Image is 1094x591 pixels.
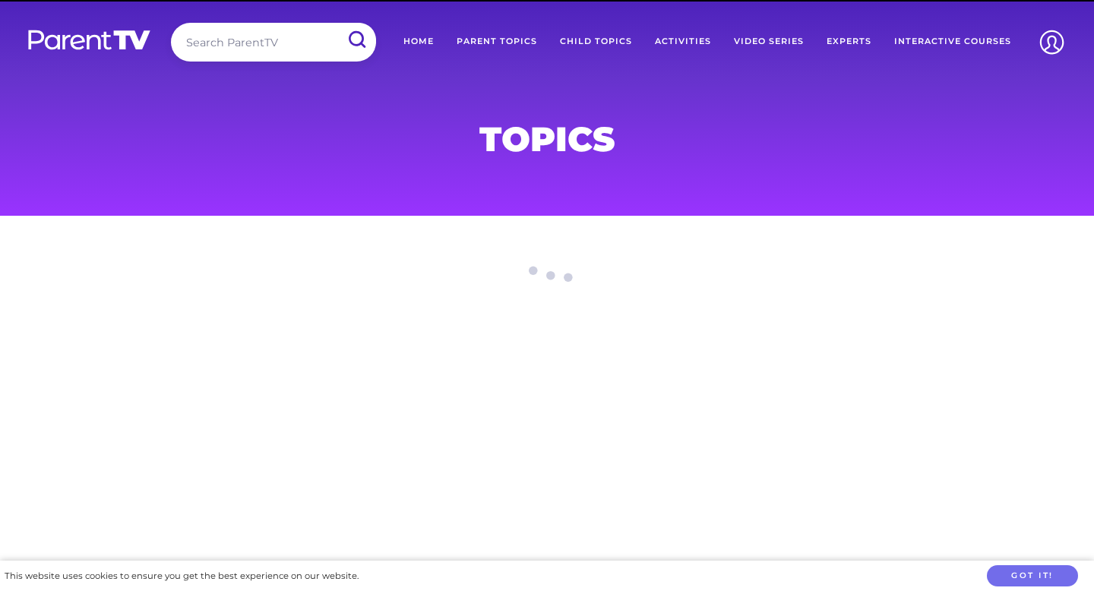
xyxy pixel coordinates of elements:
input: Submit [337,23,376,57]
a: Experts [815,23,883,61]
a: Child Topics [549,23,643,61]
a: Home [392,23,445,61]
img: Account [1032,23,1071,62]
h1: Topics [181,124,913,154]
input: Search ParentTV [171,23,376,62]
a: Video Series [722,23,815,61]
img: parenttv-logo-white.4c85aaf.svg [27,29,152,51]
div: This website uses cookies to ensure you get the best experience on our website. [5,568,359,584]
a: Interactive Courses [883,23,1023,61]
button: Got it! [987,565,1078,587]
a: Activities [643,23,722,61]
a: Parent Topics [445,23,549,61]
